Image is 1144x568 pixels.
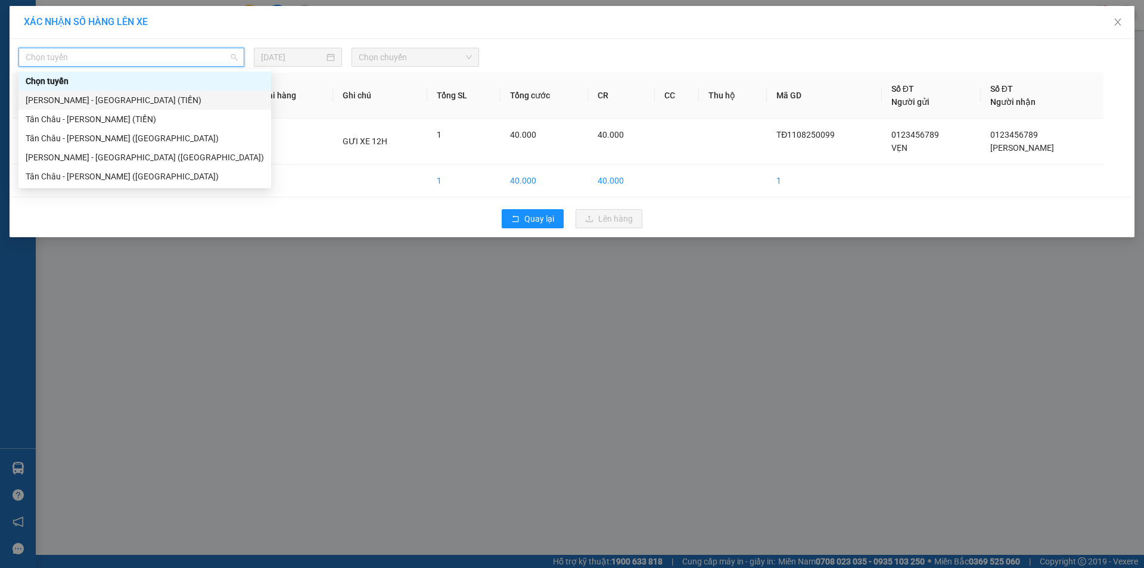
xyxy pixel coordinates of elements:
[437,130,442,139] span: 1
[24,16,148,27] span: XÁC NHẬN SỐ HÀNG LÊN XE
[18,167,271,186] div: Tân Châu - Hồ Chí Minh (Giường)
[891,97,929,107] span: Người gửi
[26,75,264,88] div: Chọn tuyến
[891,130,939,139] span: 0123456789
[26,151,264,164] div: [PERSON_NAME] - [GEOGRAPHIC_DATA] ([GEOGRAPHIC_DATA])
[500,164,588,197] td: 40.000
[343,136,387,146] span: GƯI XE 12H
[26,94,264,107] div: [PERSON_NAME] - [GEOGRAPHIC_DATA] (TIỀN)
[990,84,1013,94] span: Số ĐT
[261,51,324,64] input: 11/08/2025
[588,73,655,119] th: CR
[598,130,624,139] span: 40.000
[699,73,767,119] th: Thu hộ
[427,164,500,197] td: 1
[576,209,642,228] button: uploadLên hàng
[524,212,554,225] span: Quay lại
[18,91,271,110] div: Hồ Chí Minh - Tân Châu (TIỀN)
[359,48,472,66] span: Chọn chuyến
[990,143,1054,153] span: [PERSON_NAME]
[500,73,588,119] th: Tổng cước
[1101,6,1134,39] button: Close
[767,73,882,119] th: Mã GD
[510,130,536,139] span: 40.000
[26,48,237,66] span: Chọn tuyến
[13,73,64,119] th: STT
[13,119,64,164] td: 1
[891,84,914,94] span: Số ĐT
[26,132,264,145] div: Tân Châu - [PERSON_NAME] ([GEOGRAPHIC_DATA])
[776,130,835,139] span: TĐ1108250099
[427,73,500,119] th: Tổng SL
[18,129,271,148] div: Tân Châu - Hồ Chí Minh (Giường)
[26,113,264,126] div: Tân Châu - [PERSON_NAME] (TIỀN)
[502,209,564,228] button: rollbackQuay lại
[18,148,271,167] div: Hồ Chí Minh - Tân Châu (Giường)
[333,73,427,119] th: Ghi chú
[891,143,907,153] span: VẸN
[588,164,655,197] td: 40.000
[26,170,264,183] div: Tân Châu - [PERSON_NAME] ([GEOGRAPHIC_DATA])
[18,72,271,91] div: Chọn tuyến
[990,97,1036,107] span: Người nhận
[511,215,520,224] span: rollback
[990,130,1038,139] span: 0123456789
[18,110,271,129] div: Tân Châu - Hồ Chí Minh (TIỀN)
[655,73,699,119] th: CC
[249,73,333,119] th: Loại hàng
[1113,17,1123,27] span: close
[767,164,882,197] td: 1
